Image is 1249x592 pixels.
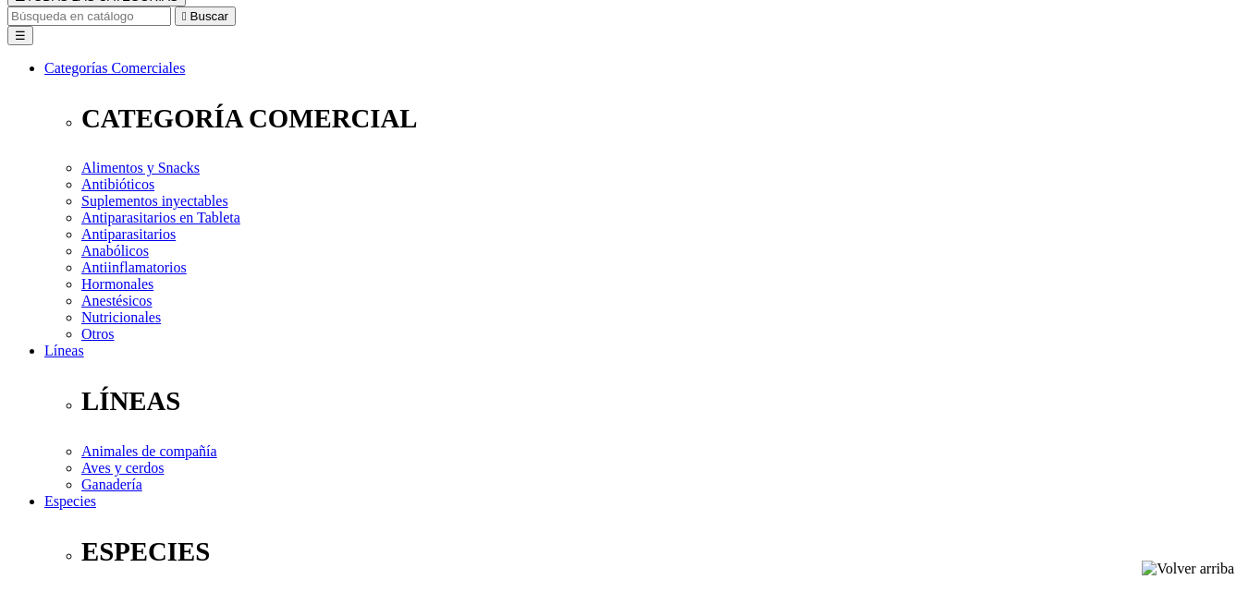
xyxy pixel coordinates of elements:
[44,60,185,76] a: Categorías Comerciales
[44,343,84,358] a: Líneas
[81,210,240,225] a: Antiparasitarios en Tableta
[81,160,200,175] a: Alimentos y Snacks
[81,386,1242,417] p: LÍNEAS
[9,392,319,583] iframe: Brevo live chat
[190,9,228,23] span: Buscar
[182,9,187,23] i: 
[81,309,161,325] a: Nutricionales
[81,276,153,292] a: Hormonales
[81,260,187,275] a: Antiinflamatorios
[81,176,154,192] a: Antibióticos
[175,6,236,26] button:  Buscar
[81,226,176,242] a: Antiparasitarios
[81,293,152,308] a: Anestésicos
[81,537,1242,567] p: ESPECIES
[81,326,115,342] a: Otros
[81,243,149,259] a: Anabólicos
[1142,561,1234,577] img: Volver arriba
[81,103,1242,134] p: CATEGORÍA COMERCIAL
[81,193,228,209] a: Suplementos inyectables
[7,6,171,26] input: Buscar
[7,26,33,45] button: ☰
